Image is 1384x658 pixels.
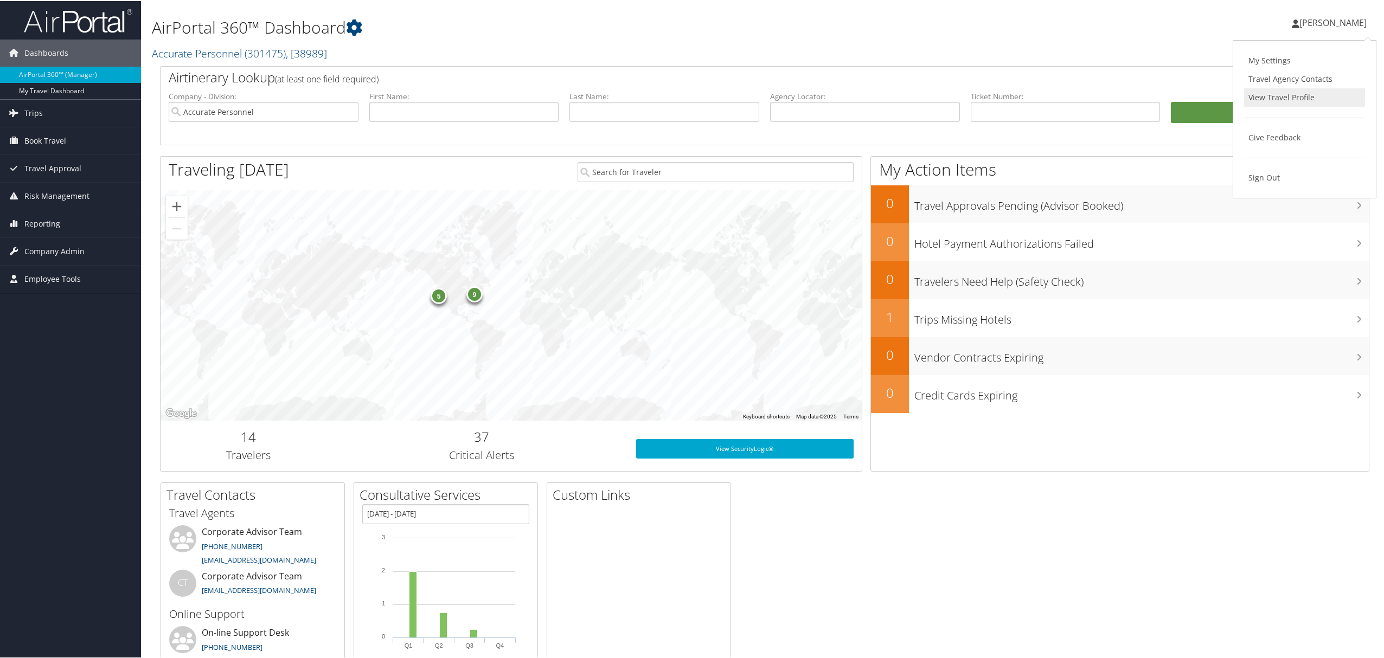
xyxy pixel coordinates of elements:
h2: 37 [344,427,620,445]
h2: 14 [169,427,328,445]
h2: Travel Contacts [166,485,344,503]
a: View Travel Profile [1244,87,1365,106]
h2: Custom Links [553,485,731,503]
h3: Online Support [169,605,336,621]
h1: Traveling [DATE] [169,157,289,180]
tspan: 2 [382,566,385,572]
a: [PHONE_NUMBER] [202,540,262,550]
span: Risk Management [24,182,89,209]
h2: 1 [871,307,909,325]
a: [EMAIL_ADDRESS][DOMAIN_NAME] [202,584,316,594]
label: First Name: [369,90,559,101]
a: [PERSON_NAME] [1292,5,1377,38]
a: 0Vendor Contracts Expiring [871,336,1369,374]
h3: Travel Agents [169,505,336,520]
h3: Trips Missing Hotels [914,306,1369,326]
img: Google [163,405,199,420]
span: Company Admin [24,237,85,264]
h3: Travelers Need Help (Safety Check) [914,268,1369,288]
a: Sign Out [1244,167,1365,186]
h2: Airtinerary Lookup [169,67,1260,86]
a: Travel Agency Contacts [1244,69,1365,87]
button: Search [1171,101,1361,122]
tspan: 1 [382,599,385,605]
div: CT [169,569,196,596]
a: 0Hotel Payment Authorizations Failed [871,222,1369,260]
span: ( 301475 ) [245,45,286,60]
span: [PERSON_NAME] [1299,16,1367,28]
span: Employee Tools [24,265,81,292]
a: 0Credit Cards Expiring [871,374,1369,412]
h3: Travelers [169,447,328,462]
span: Book Travel [24,126,66,153]
a: My Settings [1244,50,1365,69]
text: Q2 [435,641,443,648]
div: 5 [431,287,447,303]
button: Zoom out [166,217,188,238]
span: Reporting [24,209,60,236]
a: Accurate Personnel [152,45,327,60]
a: View SecurityLogic® [636,438,854,457]
h3: Credit Cards Expiring [914,382,1369,402]
h2: Consultative Services [360,485,537,503]
h2: 0 [871,231,909,249]
text: Q1 [405,641,413,648]
a: [PHONE_NUMBER] [202,641,262,651]
a: 0Travelers Need Help (Safety Check) [871,260,1369,298]
h2: 0 [871,345,909,363]
input: Search for Traveler [578,161,854,181]
span: , [ 38989 ] [286,45,327,60]
a: Terms (opens in new tab) [843,412,858,418]
button: Zoom in [166,195,188,216]
span: Trips [24,99,43,126]
label: Ticket Number: [971,90,1161,101]
text: Q4 [496,641,504,648]
a: Open this area in Google Maps (opens a new window) [163,405,199,420]
tspan: 3 [382,533,385,539]
span: Travel Approval [24,154,81,181]
h3: Critical Alerts [344,447,620,462]
label: Agency Locator: [770,90,960,101]
text: Q3 [465,641,473,648]
li: Corporate Advisor Team [164,524,342,569]
img: airportal-logo.png [24,7,132,33]
h3: Vendor Contracts Expiring [914,344,1369,364]
tspan: 0 [382,632,385,638]
a: Give Feedback [1244,127,1365,146]
a: [EMAIL_ADDRESS][DOMAIN_NAME] [202,554,316,564]
label: Company - Division: [169,90,358,101]
h3: Travel Approvals Pending (Advisor Booked) [914,192,1369,212]
h1: AirPortal 360™ Dashboard [152,15,969,38]
div: 9 [466,285,483,301]
span: (at least one field required) [275,72,379,84]
h1: My Action Items [871,157,1369,180]
button: Keyboard shortcuts [743,412,790,420]
h2: 0 [871,193,909,211]
h3: Hotel Payment Authorizations Failed [914,230,1369,250]
a: 0Travel Approvals Pending (Advisor Booked) [871,184,1369,222]
span: Dashboards [24,38,68,66]
h2: 0 [871,383,909,401]
h2: 0 [871,269,909,287]
span: Map data ©2025 [796,412,837,418]
label: Last Name: [569,90,759,101]
a: 1Trips Missing Hotels [871,298,1369,336]
li: Corporate Advisor Team [164,569,342,604]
